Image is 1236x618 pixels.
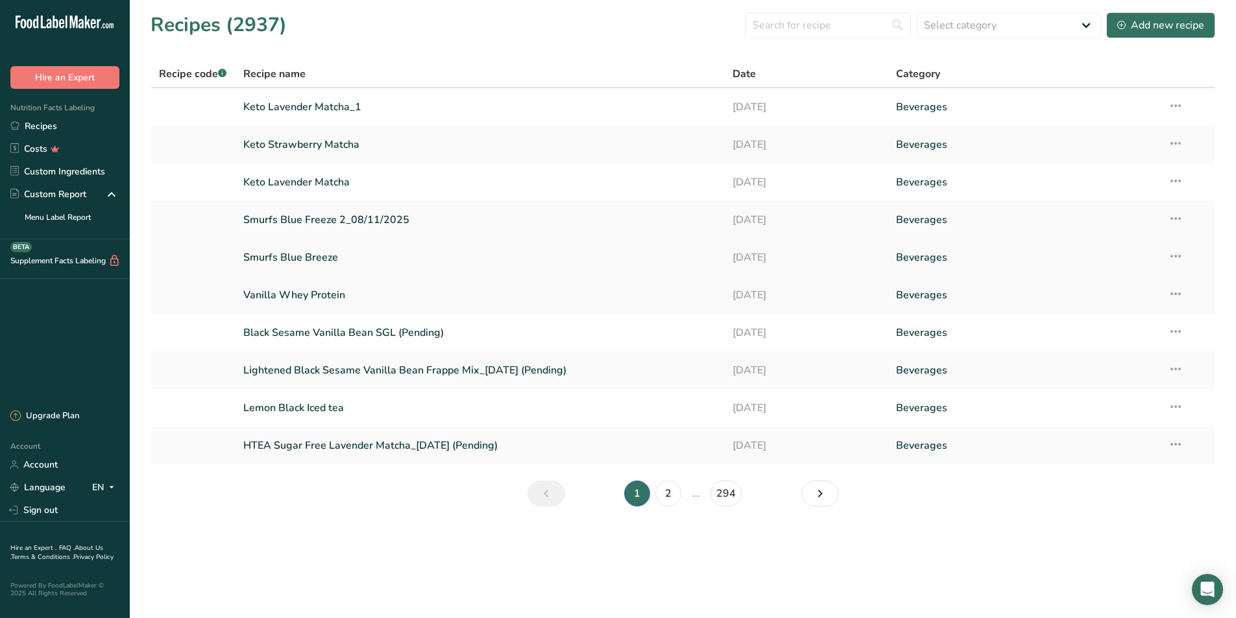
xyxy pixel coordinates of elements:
[243,169,718,196] a: Keto Lavender Matcha
[896,357,1152,384] a: Beverages
[243,131,718,158] a: Keto Strawberry Matcha
[733,319,880,346] a: [DATE]
[243,281,718,309] a: Vanilla Whey Protein
[896,319,1152,346] a: Beverages
[1117,18,1204,33] div: Add new recipe
[655,481,681,506] a: Page 2.
[243,93,718,121] a: Keto Lavender Matcha_1
[733,66,756,82] span: Date
[733,169,880,196] a: [DATE]
[243,206,718,233] a: Smurfs Blue Freeze 2_08/11/2025
[733,244,880,271] a: [DATE]
[59,543,75,553] a: FAQ .
[243,244,718,271] a: Smurfs Blue Breeze
[896,66,940,82] span: Category
[10,582,119,597] div: Powered By FoodLabelMaker © 2025 All Rights Reserved
[1106,12,1215,38] button: Add new recipe
[10,66,119,89] button: Hire an Expert
[896,394,1152,422] a: Beverages
[733,206,880,233] a: [DATE]
[92,480,119,495] div: EN
[733,93,880,121] a: [DATE]
[733,357,880,384] a: [DATE]
[10,476,66,499] a: Language
[896,432,1152,459] a: Beverages
[10,187,86,201] div: Custom Report
[733,394,880,422] a: [DATE]
[801,481,839,506] a: Next page
[243,357,718,384] a: Lightened Black Sesame Vanilla Bean Frappe Mix_[DATE] (Pending)
[896,244,1152,271] a: Beverages
[527,481,565,506] a: Previous page
[733,281,880,309] a: [DATE]
[73,553,114,562] a: Privacy Policy
[896,131,1152,158] a: Beverages
[896,93,1152,121] a: Beverages
[243,319,718,346] a: Black Sesame Vanilla Bean SGL (Pending)
[733,131,880,158] a: [DATE]
[710,481,742,506] a: Page 294.
[243,394,718,422] a: Lemon Black Iced tea
[733,432,880,459] a: [DATE]
[243,432,718,459] a: HTEA Sugar Free Lavender Matcha_[DATE] (Pending)
[243,66,306,82] span: Recipe name
[11,553,73,562] a: Terms & Conditions .
[151,10,287,40] h1: Recipes (2937)
[159,67,226,81] span: Recipe code
[10,410,79,423] div: Upgrade Plan
[10,543,103,562] a: About Us .
[10,242,32,252] div: BETA
[745,12,911,38] input: Search for recipe
[896,281,1152,309] a: Beverages
[10,543,56,553] a: Hire an Expert .
[1192,574,1223,605] div: Open Intercom Messenger
[896,169,1152,196] a: Beverages
[896,206,1152,233] a: Beverages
